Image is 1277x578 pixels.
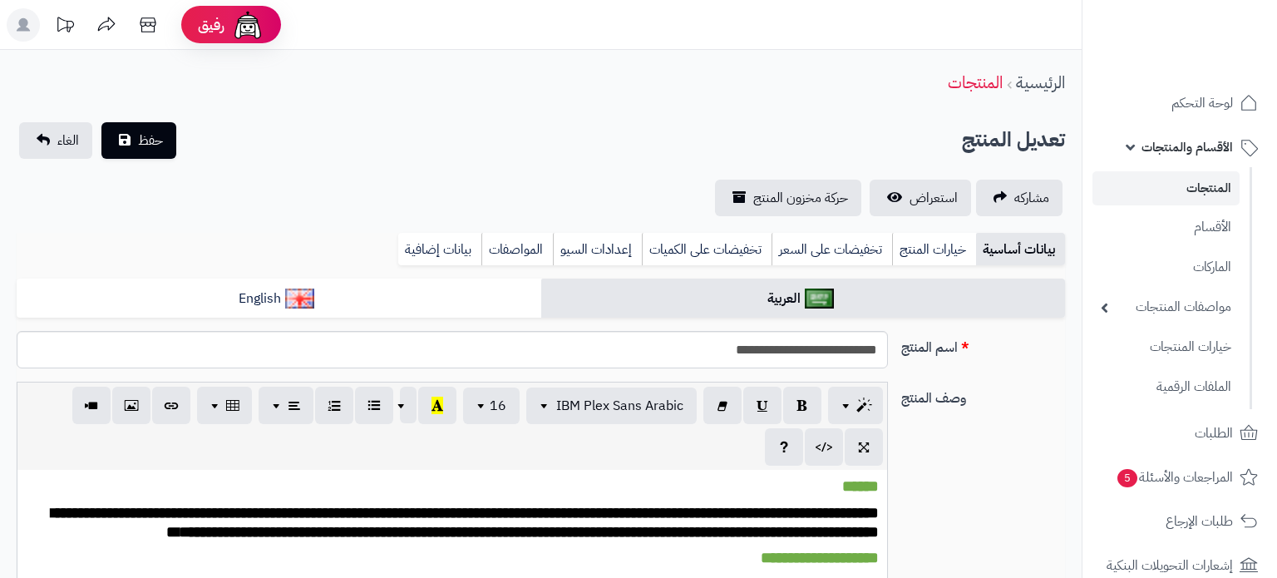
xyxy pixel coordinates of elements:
[285,289,314,309] img: English
[463,388,520,424] button: 16
[57,131,79,151] span: الغاء
[1107,554,1233,577] span: إشعارات التحويلات البنكية
[1166,510,1233,533] span: طلبات الإرجاع
[198,15,224,35] span: رفيق
[1092,289,1240,325] a: مواصفات المنتجات
[553,233,642,266] a: إعدادات السيو
[870,180,971,216] a: استعراض
[1016,70,1065,95] a: الرئيسية
[1195,422,1233,445] span: الطلبات
[541,279,1066,319] a: العربية
[1116,466,1233,489] span: المراجعات والأسئلة
[1092,501,1267,541] a: طلبات الإرجاع
[976,233,1065,266] a: بيانات أساسية
[1141,136,1233,159] span: الأقسام والمنتجات
[976,180,1063,216] a: مشاركه
[526,388,697,424] button: IBM Plex Sans Arabic
[1092,210,1240,245] a: الأقسام
[101,122,176,159] button: حفظ
[895,331,1072,358] label: اسم المنتج
[556,396,683,416] span: IBM Plex Sans Arabic
[1171,91,1233,115] span: لوحة التحكم
[1014,188,1049,208] span: مشاركه
[1092,83,1267,123] a: لوحة التحكم
[1117,469,1137,487] span: 5
[1092,329,1240,365] a: خيارات المنتجات
[490,396,506,416] span: 16
[44,8,86,46] a: تحديثات المنصة
[19,122,92,159] a: الغاء
[805,289,834,309] img: العربية
[138,131,163,151] span: حفظ
[17,279,541,319] a: English
[910,188,958,208] span: استعراض
[1092,457,1267,497] a: المراجعات والأسئلة5
[895,382,1072,408] label: وصف المنتج
[481,233,553,266] a: المواصفات
[715,180,861,216] a: حركة مخزون المنتج
[892,233,976,266] a: خيارات المنتج
[1092,369,1240,405] a: الملفات الرقمية
[948,70,1003,95] a: المنتجات
[753,188,848,208] span: حركة مخزون المنتج
[231,8,264,42] img: ai-face.png
[398,233,481,266] a: بيانات إضافية
[642,233,772,266] a: تخفيضات على الكميات
[1092,249,1240,285] a: الماركات
[1092,171,1240,205] a: المنتجات
[962,123,1065,157] h2: تعديل المنتج
[772,233,892,266] a: تخفيضات على السعر
[1092,413,1267,453] a: الطلبات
